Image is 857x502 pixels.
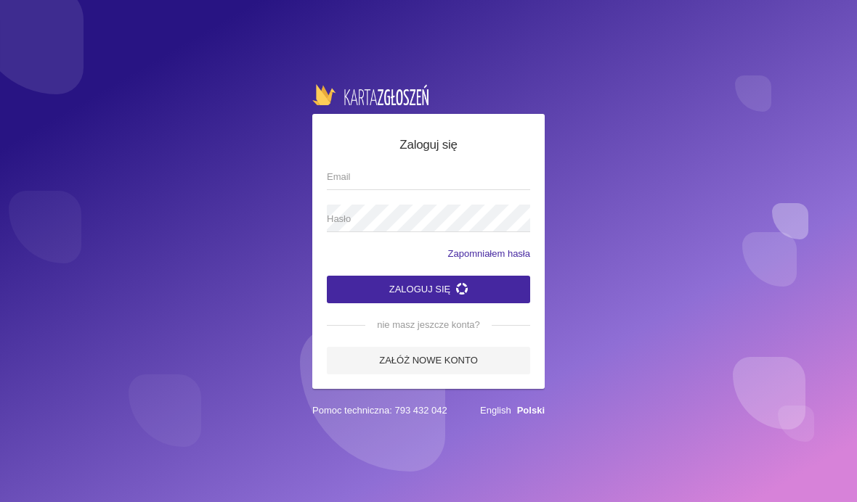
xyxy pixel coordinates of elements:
[480,405,511,416] a: English
[312,84,428,104] img: logo-karta.png
[327,205,530,232] input: Hasło
[312,403,447,418] span: Pomoc techniczna: 793 432 042
[365,318,492,332] span: nie masz jeszcze konta?
[327,162,530,190] input: Email
[327,276,530,303] button: Zaloguj się
[327,347,530,374] a: Załóż nowe konto
[517,405,545,416] a: Polski
[327,136,530,155] h5: Zaloguj się
[448,247,530,261] a: Zapomniałem hasła
[327,170,516,184] span: Email
[327,212,516,226] span: Hasło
